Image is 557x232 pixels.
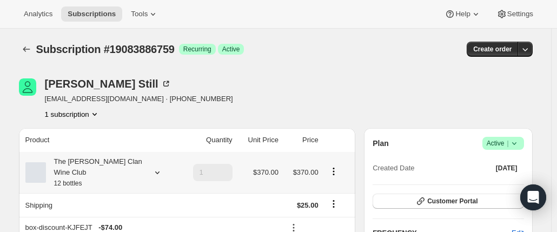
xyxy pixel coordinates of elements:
[46,156,143,189] div: The [PERSON_NAME] Clan Wine Club
[253,168,278,176] span: $370.00
[496,164,518,173] span: [DATE]
[507,10,533,18] span: Settings
[438,6,487,22] button: Help
[124,6,165,22] button: Tools
[455,10,470,18] span: Help
[183,45,211,54] span: Recurring
[236,128,282,152] th: Unit Price
[36,43,175,55] span: Subscription #19083886759
[61,6,122,22] button: Subscriptions
[325,198,342,210] button: Shipping actions
[45,94,233,104] span: [EMAIL_ADDRESS][DOMAIN_NAME] · [PHONE_NUMBER]
[19,42,34,57] button: Subscriptions
[19,193,178,217] th: Shipping
[293,168,319,176] span: $370.00
[373,194,523,209] button: Customer Portal
[17,6,59,22] button: Analytics
[282,128,322,152] th: Price
[45,78,171,89] div: [PERSON_NAME] Still
[45,109,100,120] button: Product actions
[325,165,342,177] button: Product actions
[427,197,478,206] span: Customer Portal
[373,163,414,174] span: Created Date
[178,128,235,152] th: Quantity
[490,6,540,22] button: Settings
[19,128,178,152] th: Product
[54,180,82,187] small: 12 bottles
[373,138,389,149] h2: Plan
[520,184,546,210] div: Open Intercom Messenger
[467,42,518,57] button: Create order
[19,78,36,96] span: Vicki Still
[489,161,524,176] button: [DATE]
[297,201,319,209] span: $25.00
[24,10,52,18] span: Analytics
[222,45,240,54] span: Active
[473,45,512,54] span: Create order
[131,10,148,18] span: Tools
[507,139,508,148] span: |
[68,10,116,18] span: Subscriptions
[487,138,520,149] span: Active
